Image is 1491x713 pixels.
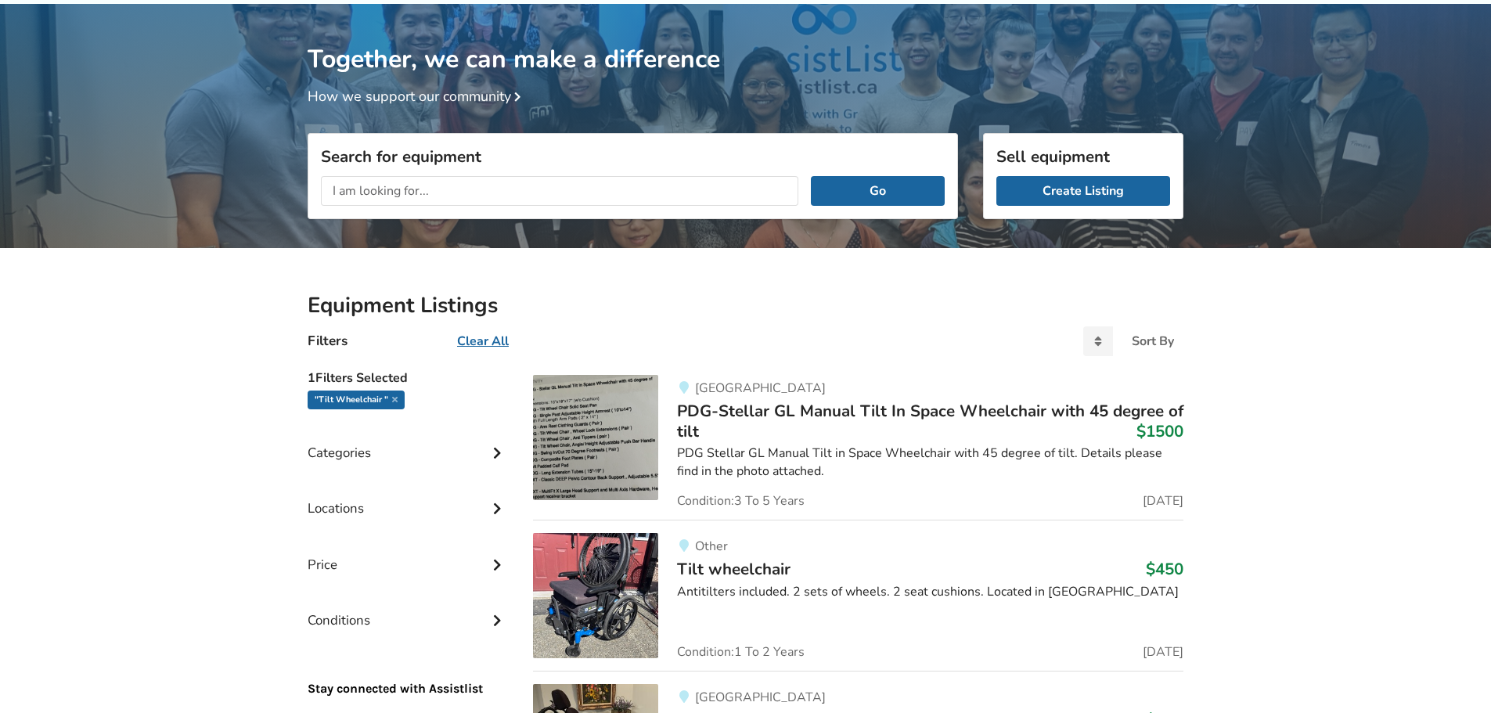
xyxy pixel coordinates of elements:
[677,445,1183,481] div: PDG Stellar GL Manual Tilt in Space Wheelchair with 45 degree of tilt. Details please find in the...
[308,332,348,350] h4: Filters
[996,176,1170,206] a: Create Listing
[533,520,1183,671] a: mobility-tilt wheelchair OtherTilt wheelchair$450Antitilters included. 2 sets of wheels. 2 seat c...
[811,176,945,206] button: Go
[1143,646,1183,658] span: [DATE]
[308,525,508,581] div: Price
[695,689,826,706] span: [GEOGRAPHIC_DATA]
[677,646,805,658] span: Condition: 1 To 2 Years
[1143,495,1183,507] span: [DATE]
[321,146,945,167] h3: Search for equipment
[321,176,798,206] input: I am looking for...
[533,375,1183,520] a: mobility-pdg-stellar gl manual tilt in space wheelchair with 45 degree of tilt[GEOGRAPHIC_DATA]PD...
[308,87,527,106] a: How we support our community
[308,362,508,391] h5: 1 Filters Selected
[308,636,508,698] p: Stay connected with Assistlist
[695,538,728,555] span: Other
[677,495,805,507] span: Condition: 3 To 5 Years
[677,583,1183,601] div: Antitilters included. 2 sets of wheels. 2 seat cushions. Located in [GEOGRAPHIC_DATA]
[308,4,1183,75] h1: Together, we can make a difference
[308,413,508,469] div: Categories
[1132,335,1174,347] div: Sort By
[308,292,1183,319] h2: Equipment Listings
[308,581,508,636] div: Conditions
[677,400,1183,442] span: PDG-Stellar GL Manual Tilt In Space Wheelchair with 45 degree of tilt
[533,533,658,658] img: mobility-tilt wheelchair
[1146,559,1183,579] h3: $450
[1136,421,1183,441] h3: $1500
[308,391,405,409] div: "tilt wheelchair "
[695,380,826,397] span: [GEOGRAPHIC_DATA]
[533,375,658,500] img: mobility-pdg-stellar gl manual tilt in space wheelchair with 45 degree of tilt
[308,469,508,524] div: Locations
[677,558,791,580] span: Tilt wheelchair
[457,333,509,350] u: Clear All
[996,146,1170,167] h3: Sell equipment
